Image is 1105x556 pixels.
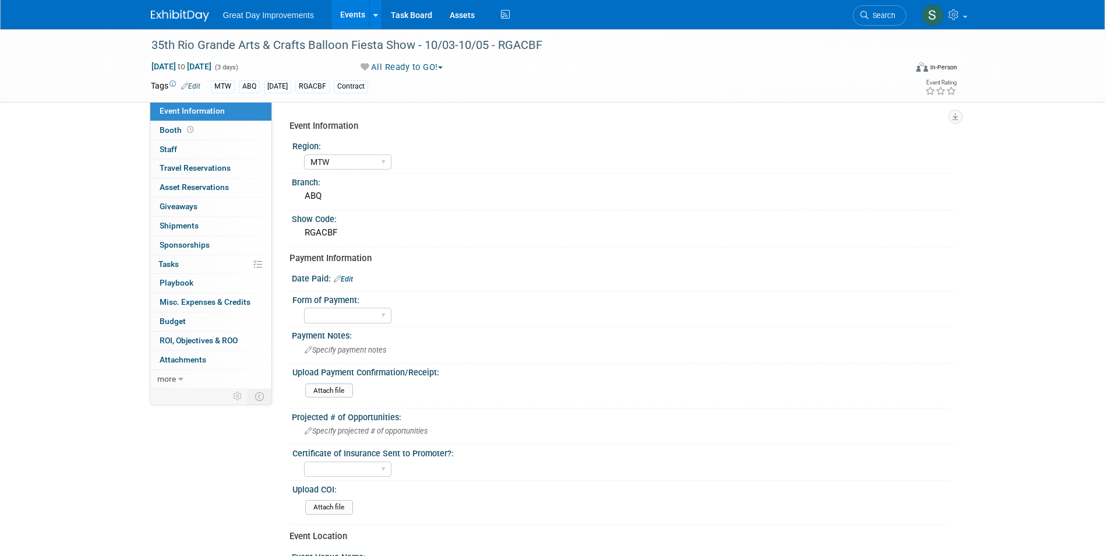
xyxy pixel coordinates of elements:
div: MTW [211,80,235,93]
span: Travel Reservations [160,163,231,173]
span: Playbook [160,278,193,287]
a: Tasks [150,255,271,274]
div: RGACBF [295,80,330,93]
span: Event Information [160,106,225,115]
a: Staff [150,140,271,159]
span: Budget [160,316,186,326]
span: Misc. Expenses & Credits [160,297,250,307]
div: Region: [292,138,949,152]
div: Upload Payment Confirmation/Receipt: [292,364,949,378]
a: Playbook [150,274,271,293]
div: Payment Information [290,252,946,265]
a: Asset Reservations [150,178,271,197]
div: ABQ [301,187,946,205]
div: 35th Rio Grande Arts & Crafts Balloon Fiesta Show - 10/03-10/05 - RGACBF [147,35,889,56]
div: Certificate of Insurance Sent to Promoter?: [292,445,949,459]
span: [DATE] [DATE] [151,61,212,72]
a: Travel Reservations [150,159,271,178]
img: ExhibitDay [151,10,209,22]
a: Giveaways [150,198,271,216]
span: Staff [160,145,177,154]
a: Event Information [150,102,271,121]
span: Attachments [160,355,206,364]
span: Shipments [160,221,199,230]
div: Upload COI: [292,481,949,495]
a: Budget [150,312,271,331]
span: Sponsorships [160,240,210,249]
span: Booth not reserved yet [185,125,196,134]
div: Form of Payment: [292,291,949,306]
div: Contract [334,80,368,93]
td: Personalize Event Tab Strip [228,389,248,404]
div: Event Information [290,120,946,132]
div: Branch: [292,174,955,188]
div: Date Paid: [292,270,955,285]
a: ROI, Objectives & ROO [150,332,271,350]
a: Misc. Expenses & Credits [150,293,271,312]
span: Tasks [158,259,179,269]
span: (3 days) [214,64,238,71]
button: All Ready to GO! [356,61,447,73]
div: ABQ [239,80,260,93]
span: Specify payment notes [305,346,386,354]
td: Tags [151,80,200,93]
div: Event Location [290,530,946,543]
span: Great Day Improvements [223,10,314,20]
a: Edit [334,275,353,283]
img: Format-Inperson.png [916,62,928,72]
td: Toggle Event Tabs [248,389,271,404]
a: Sponsorships [150,236,271,255]
img: Sha'Nautica Sales [922,4,944,26]
span: Specify projected # of opportunities [305,427,428,435]
a: more [150,370,271,389]
a: Shipments [150,217,271,235]
div: Projected # of Opportunities: [292,409,955,423]
span: Search [869,11,895,20]
div: Show Code: [292,210,955,225]
a: Search [853,5,906,26]
span: Giveaways [160,202,197,211]
div: RGACBF [301,224,946,242]
a: Edit [181,82,200,90]
div: In-Person [930,63,957,72]
div: Event Format [838,61,958,78]
span: more [157,374,176,383]
a: Attachments [150,351,271,370]
div: [DATE] [264,80,291,93]
span: Asset Reservations [160,182,229,192]
span: ROI, Objectives & ROO [160,336,238,345]
div: Payment Notes: [292,327,955,342]
span: Booth [160,125,196,135]
a: Booth [150,121,271,140]
div: Event Rating [925,80,956,86]
span: to [176,62,187,71]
